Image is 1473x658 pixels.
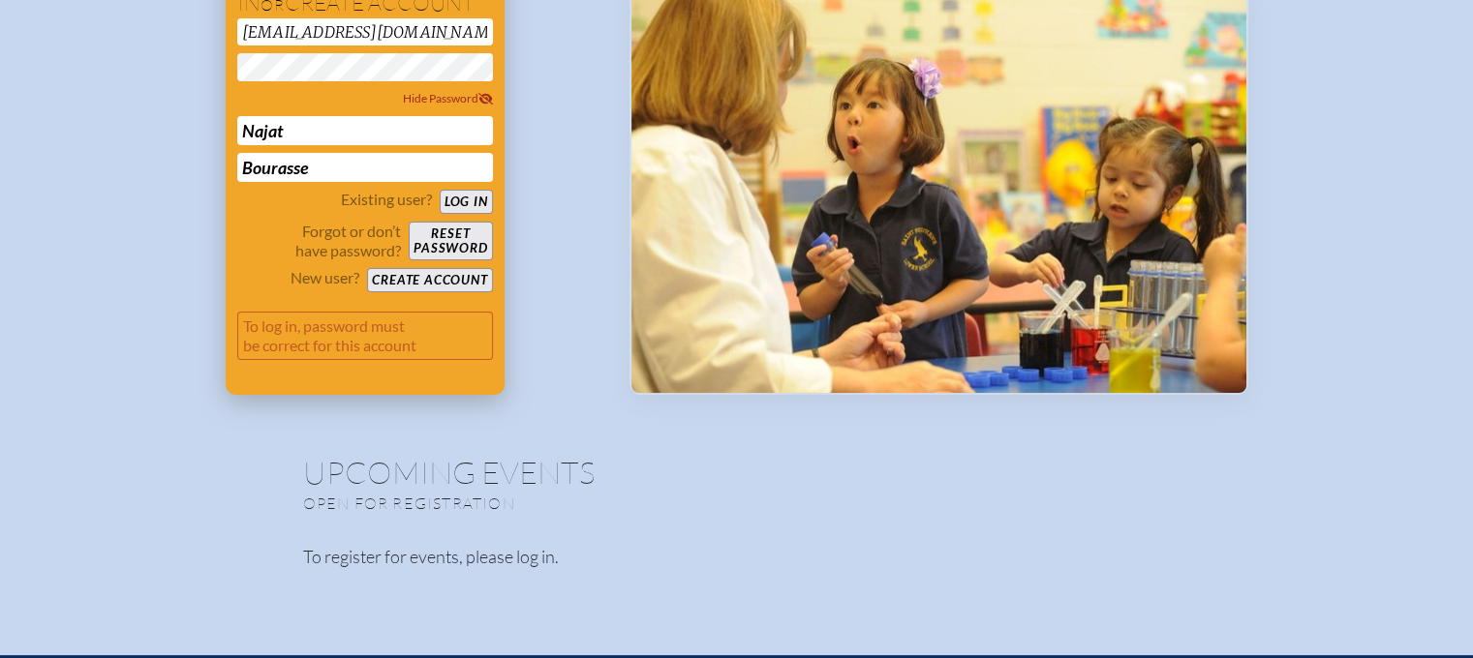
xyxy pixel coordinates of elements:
p: Open for registration [303,493,814,513]
span: Hide Password [403,91,493,105]
input: First Name [237,116,493,145]
input: Last Name [237,153,493,182]
button: Create account [367,268,492,292]
button: Log in [440,190,493,214]
button: Resetpassword [409,222,492,260]
p: Existing user? [341,190,432,209]
h1: Upcoming Events [303,457,1171,488]
p: New user? [291,268,359,287]
input: Email [237,18,493,45]
p: Forgot or don’t have password? [237,222,402,260]
p: To log in, password must be correct for this account [237,312,493,360]
p: To register for events, please log in. [303,544,1171,570]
